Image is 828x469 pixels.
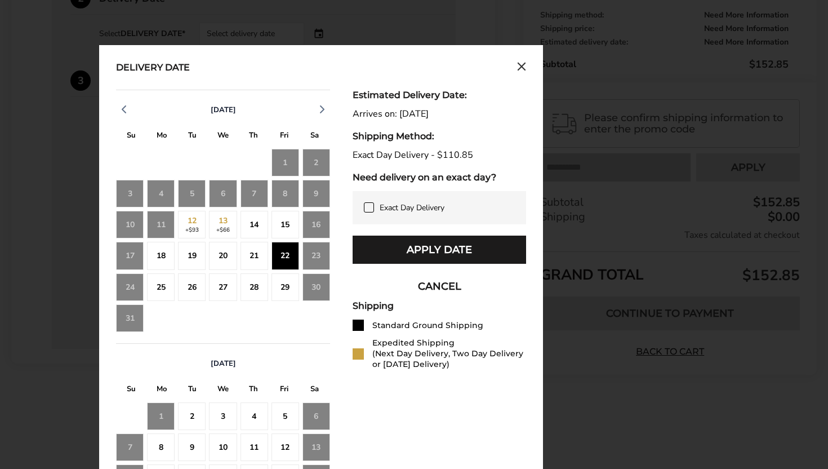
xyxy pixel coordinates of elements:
div: W [208,382,238,399]
div: Estimated Delivery Date: [353,90,526,100]
div: Expedited Shipping (Next Day Delivery, Two Day Delivery or [DATE] Delivery) [372,338,526,370]
button: CANCEL [353,272,526,300]
button: Apply Date [353,236,526,264]
div: Need delivery on an exact day? [353,172,526,183]
span: [DATE] [211,359,236,369]
div: Delivery Date [116,62,190,74]
div: T [238,128,269,145]
div: Shipping Method: [353,131,526,141]
span: [DATE] [211,105,236,115]
div: F [269,128,299,145]
div: T [177,128,208,145]
div: Standard Ground Shipping [372,320,483,331]
div: Exact Day Delivery - $110.85 [353,150,526,161]
div: T [177,382,208,399]
div: S [300,128,330,145]
button: Close calendar [517,62,526,74]
div: S [116,382,146,399]
div: Arrives on: [DATE] [353,109,526,120]
button: [DATE] [206,359,241,369]
div: M [146,128,177,145]
div: F [269,382,299,399]
span: Exact Day Delivery [380,202,444,213]
button: [DATE] [206,105,241,115]
div: W [208,128,238,145]
div: S [116,128,146,145]
div: M [146,382,177,399]
div: S [300,382,330,399]
div: Shipping [353,300,526,311]
div: T [238,382,269,399]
